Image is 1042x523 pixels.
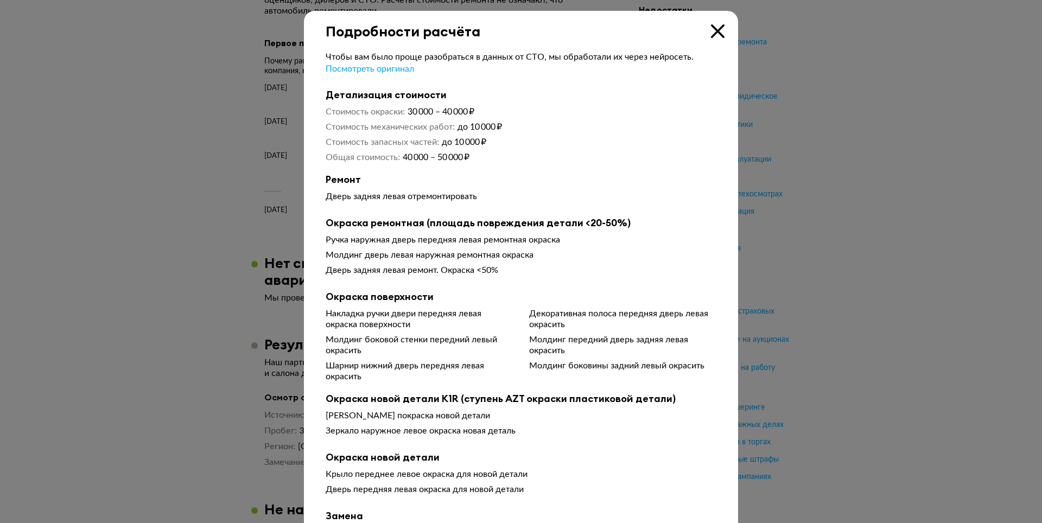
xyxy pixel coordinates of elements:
[326,291,716,303] b: Окраска поверхности
[326,137,439,148] dt: Стоимость запасных частей
[326,53,694,61] span: Чтобы вам было проще разобраться в данных от СТО, мы обработали их через нейросеть.
[326,89,716,101] b: Детализация стоимости
[403,153,469,162] span: 40 000 – 50 000 ₽
[326,410,716,421] div: [PERSON_NAME] покраска новой детали
[326,393,716,405] b: Окраска новой детали K1R (ступень AZT окраски пластиковой детали)
[458,123,502,131] span: до 10 000 ₽
[304,11,738,40] div: Подробности расчёта
[326,308,513,330] div: Накладка ручки двери передняя левая окраска поверхности
[326,510,716,522] b: Замена
[326,234,716,245] div: Ручка наружная дверь передняя левая ремонтная окраска
[408,107,474,116] span: 30 000 – 40 000 ₽
[326,334,513,356] div: Молдинг боковой стенки передний левый окрасить
[326,469,716,480] div: Крыло переднее левое окраска для новой детали
[326,122,455,132] dt: Стоимость механических работ
[326,106,405,117] dt: Стоимость окраски
[529,334,716,356] div: Молдинг передний дверь задняя левая окрасить
[326,191,716,202] div: Дверь задняя левая отремонтировать
[326,360,513,382] div: Шарнир нижний дверь передняя левая окрасить
[326,451,716,463] b: Окраска новой детали
[326,425,716,436] div: Зеркало наружное левое окраска новая деталь
[326,250,716,260] div: Молдинг дверь левая наружная ремонтная окраска
[326,174,716,186] b: Ремонт
[529,308,716,330] div: Декоративная полоса передняя дверь левая окрасить
[326,152,400,163] dt: Общая стоимость
[326,65,414,73] span: Посмотреть оригинал
[326,484,716,495] div: Дверь передняя левая окраска для новой детали
[326,265,716,276] div: Дверь задняя левая ремонт. Окраска <50%
[442,138,486,146] span: до 10 000 ₽
[326,217,716,229] b: Окраска ремонтная (площадь повреждения детали <20-50%)
[529,360,716,371] div: Молдинг боковины задний левый окрасить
